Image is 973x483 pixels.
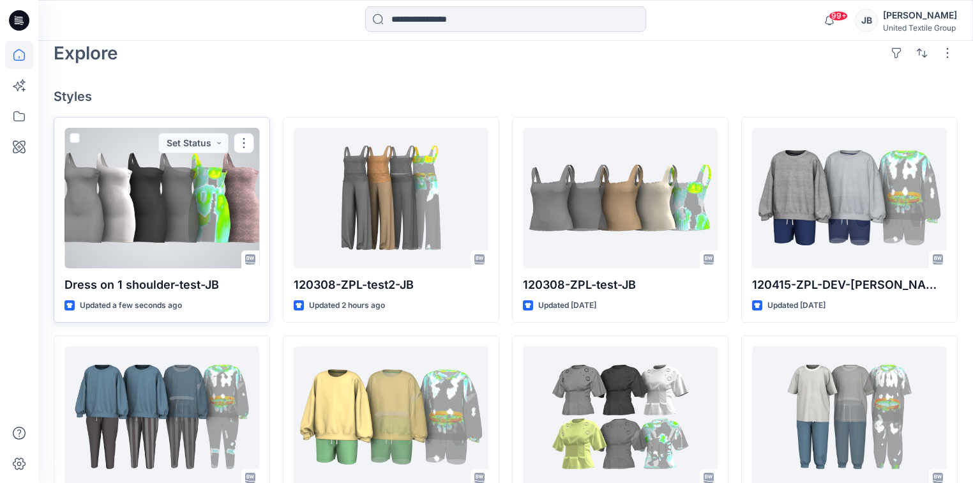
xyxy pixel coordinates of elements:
[54,43,118,63] h2: Explore
[855,9,878,32] div: JB
[64,128,259,268] a: Dress on 1 shoulder-test-JB
[883,8,957,23] div: [PERSON_NAME]
[752,128,947,268] a: 120415-ZPL-DEV-RG-JB
[752,276,947,294] p: 120415-ZPL-DEV-[PERSON_NAME]
[294,276,488,294] p: 120308-ZPL-test2-JB
[538,299,596,312] p: Updated [DATE]
[883,23,957,33] div: United Textile Group
[523,276,718,294] p: 120308-ZPL-test-JB
[523,128,718,268] a: 120308-ZPL-test-JB
[54,89,958,104] h4: Styles
[80,299,182,312] p: Updated a few seconds ago
[64,276,259,294] p: Dress on 1 shoulder-test-JB
[829,11,848,21] span: 99+
[309,299,385,312] p: Updated 2 hours ago
[767,299,826,312] p: Updated [DATE]
[294,128,488,268] a: 120308-ZPL-test2-JB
